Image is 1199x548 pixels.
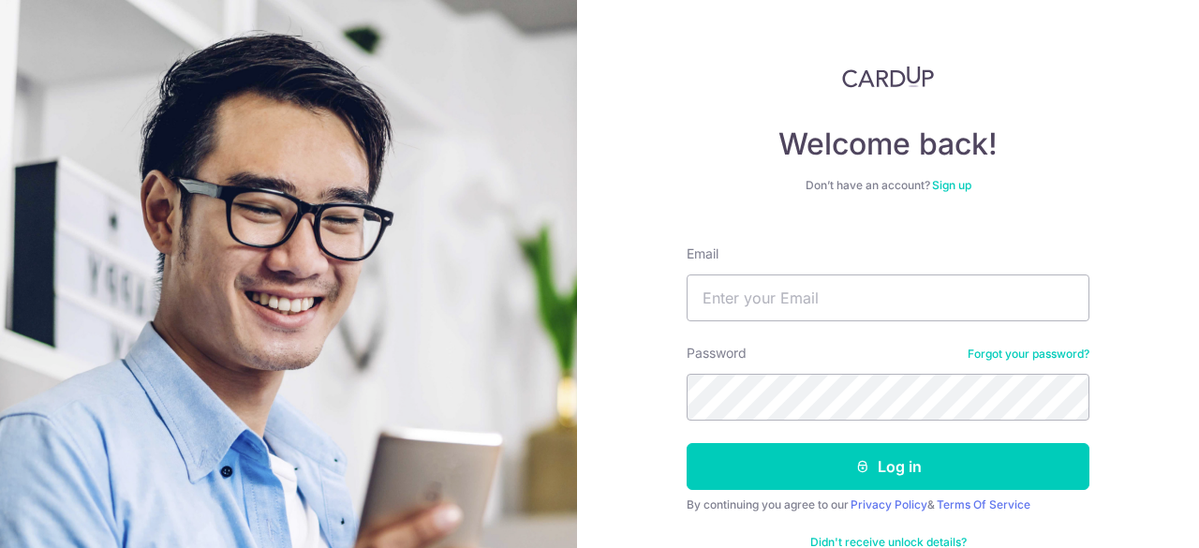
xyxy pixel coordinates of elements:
[687,344,747,363] label: Password
[687,178,1089,193] div: Don’t have an account?
[842,66,934,88] img: CardUp Logo
[968,347,1089,362] a: Forgot your password?
[851,497,927,511] a: Privacy Policy
[687,443,1089,490] button: Log in
[687,244,718,263] label: Email
[687,126,1089,163] h4: Welcome back!
[932,178,971,192] a: Sign up
[687,274,1089,321] input: Enter your Email
[937,497,1030,511] a: Terms Of Service
[687,497,1089,512] div: By continuing you agree to our &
